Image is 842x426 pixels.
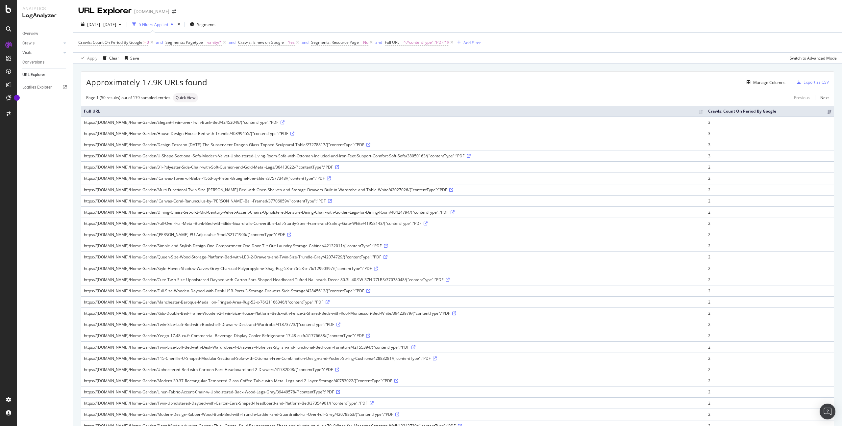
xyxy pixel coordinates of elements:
[706,117,834,128] td: 3
[22,59,44,66] div: Conversions
[463,40,481,45] div: Add Filter
[706,106,834,117] th: Crawls: Count On Period By Google: activate to sort column ascending
[187,19,218,30] button: Segments
[706,206,834,218] td: 2
[400,40,403,45] span: =
[22,5,67,12] div: Analytics
[84,310,703,316] div: https://[DOMAIN_NAME]/Home-Garden/Kids-Double-Bed-Frame-Wooden-2-Twin-Size-House-Platform-Beds-wi...
[14,95,20,101] div: Tooltip anchor
[122,53,139,63] button: Save
[134,8,169,15] div: [DOMAIN_NAME]
[130,19,176,30] button: 5 Filters Applied
[84,288,703,294] div: https://[DOMAIN_NAME]/Home-Garden/Full-Size-Wooden-Daybed-with-Desk-USB-Ports-3-Storage-Drawers-S...
[84,412,703,417] div: https://[DOMAIN_NAME]/Home-Garden/Modern-Design-Rubber-Wood-Bunk-Bed-with-Trundle-Ladder-and-Guar...
[22,40,62,47] a: Crawls
[706,341,834,353] td: 2
[100,53,119,63] button: Clear
[84,187,703,193] div: https://[DOMAIN_NAME]/Home-Garden/Multi-Functional-Twin-Size-[PERSON_NAME]-Bed-with-Open-Shelves-...
[84,322,703,327] div: https://[DOMAIN_NAME]/Home-Garden/Twin-Size-Loft-Bed-with-Bookshelf-Drawers-Desk-and-Wardrobe/418...
[288,38,295,47] span: Yes
[753,80,785,85] div: Manage Columns
[84,378,703,384] div: https://[DOMAIN_NAME]/Home-Garden/Modern-39.37-Rectangular-Tempered-Glass-Coffee-Table-with-Metal...
[84,232,703,237] div: https://[DOMAIN_NAME]/Home-Garden/[PERSON_NAME]-PU-Adjustable-Stool/32171906/{"contentType":"PDF
[84,198,703,204] div: https://[DOMAIN_NAME]/Home-Garden/iCanvas-Coral-Ranunculus-by-[PERSON_NAME]-Ball-Framed/37706059/...
[706,296,834,307] td: 2
[84,153,703,159] div: https://[DOMAIN_NAME]/Home-Garden/U-Shape-Sectional-Sofa-Modern-Velvet-Upholstered-Living-Room-So...
[815,93,829,102] a: Next
[84,266,703,271] div: https://[DOMAIN_NAME]/Home-Garden/Style-Haven-Shadow-Waves-Grey-Charcoal-Polypropylene-Shag-Rug-5...
[87,22,116,27] span: [DATE] - [DATE]
[706,319,834,330] td: 2
[706,263,834,274] td: 2
[706,353,834,364] td: 2
[22,12,67,19] div: LogAnalyzer
[706,375,834,386] td: 2
[744,78,785,86] button: Manage Columns
[86,77,207,88] span: Approximately 17.9K URLs found
[706,229,834,240] td: 2
[78,19,124,30] button: [DATE] - [DATE]
[84,221,703,226] div: https://[DOMAIN_NAME]/Home-Garden/Full-Over-Full-Metal-Bunk-Bed-with-Slide-Guardrails-Convertible...
[22,49,32,56] div: Visits
[84,367,703,372] div: https://[DOMAIN_NAME]/Home-Garden/Upholstered-Bed-with-Cartoon-Ears-Headboard-and-2-Drawers/41782...
[86,95,170,100] div: Page 1 (50 results) out of 179 sampled entries
[139,22,168,27] div: 5 Filters Applied
[176,21,182,28] div: times
[22,71,68,78] a: URL Explorer
[84,243,703,249] div: https://[DOMAIN_NAME]/Home-Garden/Simple-and-Stylish-Design-One-Compartment-One-Door-Tilt-Out-Lau...
[22,30,68,37] a: Overview
[147,38,149,47] span: 0
[22,84,52,91] div: Logfiles Explorer
[404,38,449,47] span: ^.*contentType":"PDF.*$
[706,173,834,184] td: 2
[375,39,382,45] button: and
[238,40,284,45] span: Crawls: Is new on Google
[87,55,97,61] div: Apply
[790,55,837,61] div: Switch to Advanced Mode
[706,251,834,262] td: 2
[360,40,362,45] span: =
[706,285,834,296] td: 2
[84,175,703,181] div: https://[DOMAIN_NAME]/Home-Garden/iCanvas-Tower-of-Babel-1563-by-Pieter-Brueghel-the-Elder/375773...
[22,84,68,91] a: Logfiles Explorer
[81,106,706,117] th: Full URL: activate to sort column ascending
[84,344,703,350] div: https://[DOMAIN_NAME]/Home-Garden/Twin-Size-Loft-Bed-with-Desk-Wardrobes-4-Drawers-4-Shelves-Styl...
[706,139,834,150] td: 3
[302,39,309,45] button: and
[22,40,35,47] div: Crawls
[84,142,703,147] div: https://[DOMAIN_NAME]/Home-Garden/Design-Toscano-[DATE]-The-Subservient-Dragon-Glass-Topped-Sculp...
[84,254,703,260] div: https://[DOMAIN_NAME]/Home-Garden/Queen-Size-Wood-Storage-Platform-Bed-with-LED-2-Drawers-and-Twi...
[197,22,215,27] span: Segments
[706,128,834,139] td: 3
[22,49,62,56] a: Visits
[156,39,163,45] button: and
[706,150,834,161] td: 3
[84,389,703,395] div: https://[DOMAIN_NAME]/Home-Garden/Linen-Fabric-Accent-Chair-w-Upholstered-Back-Wood-Legs-Gray/394...
[706,330,834,341] td: 2
[109,55,119,61] div: Clear
[207,38,222,47] span: vanity/*
[229,39,235,45] button: and
[285,40,287,45] span: =
[706,397,834,409] td: 2
[706,274,834,285] td: 2
[706,184,834,195] td: 2
[173,93,198,102] div: neutral label
[176,96,195,100] span: Quick View
[804,79,829,85] div: Export as CSV
[706,386,834,397] td: 2
[385,40,399,45] span: Full URL
[22,71,45,78] div: URL Explorer
[820,404,835,419] div: Open Intercom Messenger
[363,38,368,47] span: No
[165,40,203,45] span: Segments: Pagetype
[78,5,132,16] div: URL Explorer
[84,120,703,125] div: https://[DOMAIN_NAME]/Home-Garden/Elegant-Twin-over-Twin-Bunk-Bed/42452049/{"contentType":"PDF
[794,77,829,88] button: Export as CSV
[84,164,703,170] div: https://[DOMAIN_NAME]/Home-Garden/31-Polyester-Side-Chair-with-Soft-Cushion-and-Gold-Metal-Legs/3...
[455,39,481,46] button: Add Filter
